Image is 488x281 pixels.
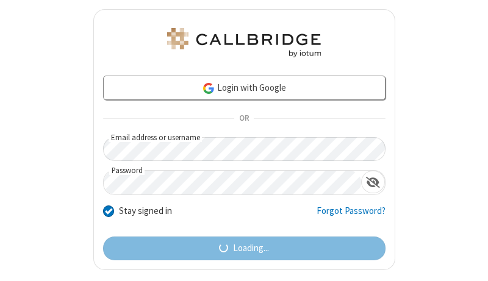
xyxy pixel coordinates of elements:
img: google-icon.png [202,82,215,95]
label: Stay signed in [119,204,172,218]
img: Astra [165,28,323,57]
input: Email address or username [103,137,386,161]
span: Loading... [233,241,269,255]
input: Password [104,171,361,194]
a: Login with Google [103,76,386,100]
button: Loading... [103,237,386,261]
a: Forgot Password? [317,204,386,227]
iframe: Chat [457,249,479,272]
span: OR [234,110,254,127]
div: Show password [361,171,385,193]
